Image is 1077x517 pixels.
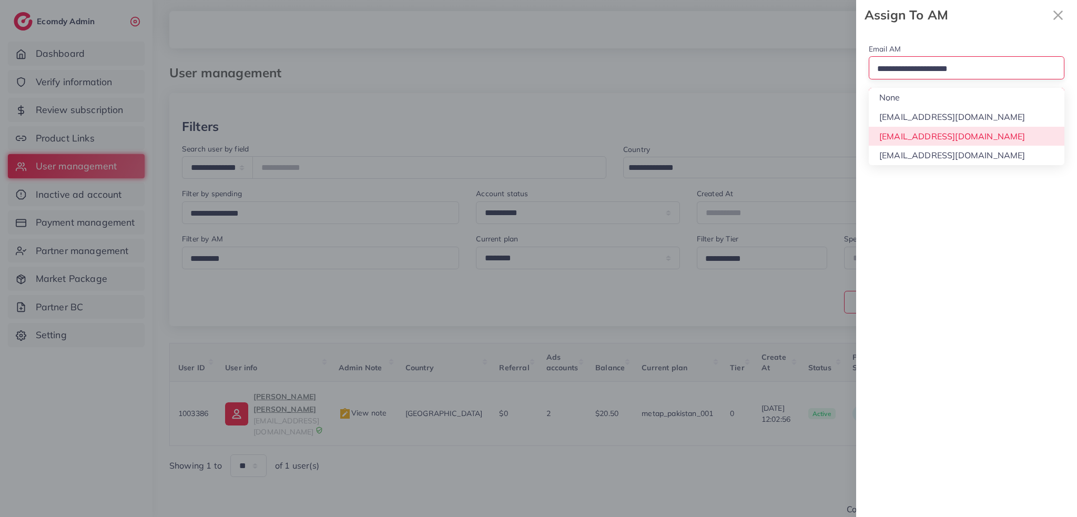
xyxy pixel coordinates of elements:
li: [EMAIL_ADDRESS][DOMAIN_NAME] [869,127,1064,146]
li: [EMAIL_ADDRESS][DOMAIN_NAME] [869,107,1064,127]
strong: Assign To AM [865,6,1048,24]
svg: x [1048,5,1069,26]
input: Search for option [873,61,1051,77]
label: Email AM [869,44,901,54]
li: None [869,88,1064,107]
button: Close [1048,4,1069,26]
div: Search for option [869,56,1064,79]
li: [EMAIL_ADDRESS][DOMAIN_NAME] [869,146,1064,165]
